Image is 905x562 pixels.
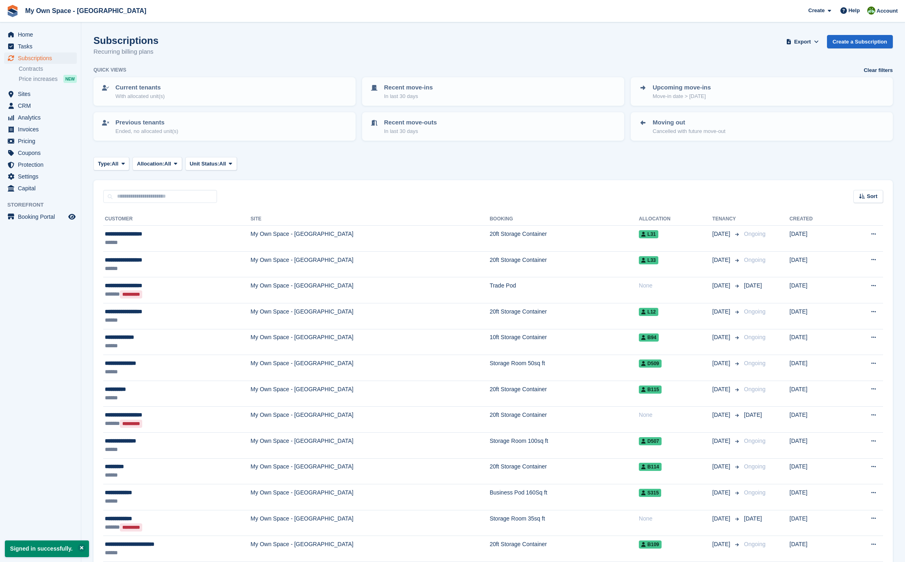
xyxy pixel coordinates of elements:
span: Tasks [18,41,67,52]
span: Ongoing [744,308,766,315]
span: CRM [18,100,67,111]
p: With allocated unit(s) [115,92,165,100]
span: Unit Status: [190,160,219,168]
a: menu [4,171,77,182]
td: [DATE] [790,458,844,484]
span: B115 [639,386,662,394]
span: All [219,160,226,168]
span: L12 [639,308,658,316]
span: Pricing [18,135,67,147]
td: My Own Space - [GEOGRAPHIC_DATA] [251,251,490,277]
a: Current tenants With allocated unit(s) [94,78,355,105]
span: All [164,160,171,168]
td: [DATE] [790,277,844,303]
td: My Own Space - [GEOGRAPHIC_DATA] [251,432,490,458]
span: [DATE] [744,515,762,522]
span: B94 [639,333,659,342]
td: [DATE] [790,407,844,433]
span: Ongoing [744,231,766,237]
td: [DATE] [790,432,844,458]
img: stora-icon-8386f47178a22dfd0bd8f6a31ec36ba5ce8667c1dd55bd0f319d3a0aa187defe.svg [7,5,19,17]
span: Booking Portal [18,211,67,222]
td: 20ft Storage Container [490,251,639,277]
th: Allocation [639,213,712,226]
p: Recurring billing plans [93,47,158,57]
td: My Own Space - [GEOGRAPHIC_DATA] [251,536,490,562]
span: Sites [18,88,67,100]
span: [DATE] [712,540,732,549]
div: NEW [63,75,77,83]
th: Booking [490,213,639,226]
td: My Own Space - [GEOGRAPHIC_DATA] [251,484,490,510]
td: [DATE] [790,536,844,562]
a: Recent move-ins In last 30 days [363,78,623,105]
a: menu [4,183,77,194]
a: menu [4,124,77,135]
span: D509 [639,359,662,368]
td: [DATE] [790,355,844,381]
td: My Own Space - [GEOGRAPHIC_DATA] [251,277,490,303]
a: menu [4,147,77,159]
a: menu [4,41,77,52]
th: Tenancy [712,213,741,226]
span: B114 [639,463,662,471]
a: Contracts [19,65,77,73]
span: [DATE] [712,281,732,290]
div: None [639,281,712,290]
span: All [112,160,119,168]
a: menu [4,112,77,123]
td: Storage Room 35sq ft [490,510,639,536]
a: menu [4,52,77,64]
span: Home [18,29,67,40]
td: My Own Space - [GEOGRAPHIC_DATA] [251,226,490,252]
a: Recent move-outs In last 30 days [363,113,623,140]
span: D507 [639,437,662,445]
span: S315 [639,489,661,497]
td: [DATE] [790,329,844,355]
span: Account [877,7,898,15]
p: In last 30 days [384,127,437,135]
span: Analytics [18,112,67,123]
a: Upcoming move-ins Move-in date > [DATE] [632,78,892,105]
p: Ended, no allocated unit(s) [115,127,178,135]
a: menu [4,29,77,40]
span: Export [794,38,811,46]
a: Price increases NEW [19,74,77,83]
td: Trade Pod [490,277,639,303]
span: L33 [639,256,658,264]
a: My Own Space - [GEOGRAPHIC_DATA] [22,4,150,17]
td: My Own Space - [GEOGRAPHIC_DATA] [251,510,490,536]
span: Ongoing [744,257,766,263]
span: Ongoing [744,334,766,340]
p: Recent move-ins [384,83,433,92]
img: Keely [867,7,875,15]
div: None [639,411,712,419]
p: Move-in date > [DATE] [653,92,711,100]
span: Create [808,7,825,15]
a: Previous tenants Ended, no allocated unit(s) [94,113,355,140]
span: [DATE] [712,462,732,471]
td: [DATE] [790,226,844,252]
span: Ongoing [744,386,766,392]
span: Ongoing [744,463,766,470]
td: My Own Space - [GEOGRAPHIC_DATA] [251,329,490,355]
span: [DATE] [712,514,732,523]
span: Invoices [18,124,67,135]
span: [DATE] [712,385,732,394]
p: In last 30 days [384,92,433,100]
td: [DATE] [790,484,844,510]
span: Settings [18,171,67,182]
th: Site [251,213,490,226]
p: Upcoming move-ins [653,83,711,92]
td: [DATE] [790,510,844,536]
th: Customer [103,213,251,226]
button: Unit Status: All [185,157,237,170]
a: menu [4,159,77,170]
span: L31 [639,230,658,238]
span: [DATE] [712,488,732,497]
p: Signed in successfully. [5,540,89,557]
a: Create a Subscription [827,35,893,48]
td: 20ft Storage Container [490,381,639,407]
td: My Own Space - [GEOGRAPHIC_DATA] [251,458,490,484]
h1: Subscriptions [93,35,158,46]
